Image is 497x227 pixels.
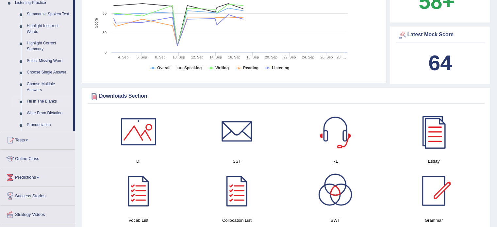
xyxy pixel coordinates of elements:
a: Success Stories [0,187,75,203]
h4: DI [92,158,184,165]
a: Choose Single Answer [24,67,73,78]
a: Pronunciation [24,119,73,131]
h4: SWT [290,217,381,224]
tspan: 16. Sep [228,55,240,59]
tspan: 20. Sep [265,55,277,59]
tspan: Speaking [184,66,202,70]
div: Latest Mock Score [397,30,483,40]
a: Choose Multiple Answers [24,78,73,96]
tspan: Reading [243,66,258,70]
a: Tests [0,131,75,147]
tspan: 14. Sep [209,55,222,59]
h4: RL [290,158,381,165]
tspan: Writing [215,66,229,70]
text: 60 [103,11,107,15]
tspan: 4. Sep [118,55,128,59]
text: 30 [103,31,107,35]
tspan: 6. Sep [137,55,147,59]
tspan: 12. Sep [191,55,204,59]
tspan: Score [94,18,99,28]
a: Highlight Incorrect Words [24,20,73,38]
text: 0 [105,50,107,54]
tspan: 22. Sep [283,55,296,59]
a: Highlight Correct Summary [24,38,73,55]
tspan: 10. Sep [173,55,185,59]
div: Downloads Section [89,91,483,101]
a: Write From Dictation [24,107,73,119]
a: Online Class [0,150,75,166]
a: Summarize Spoken Text [24,8,73,20]
tspan: 8. Sep [155,55,166,59]
h4: Collocation List [191,217,283,224]
a: Fill In The Blanks [24,96,73,107]
h4: Grammar [388,217,480,224]
a: Select Missing Word [24,55,73,67]
a: Strategy Videos [0,205,75,222]
h4: Vocab List [92,217,184,224]
tspan: 26. Sep [320,55,333,59]
a: Predictions [0,168,75,185]
tspan: 24. Sep [302,55,314,59]
tspan: 18. Sep [246,55,259,59]
tspan: Overall [157,66,171,70]
b: 64 [428,51,452,75]
h4: SST [191,158,283,165]
tspan: Listening [272,66,289,70]
h4: Essay [388,158,480,165]
tspan: 28. … [337,55,346,59]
